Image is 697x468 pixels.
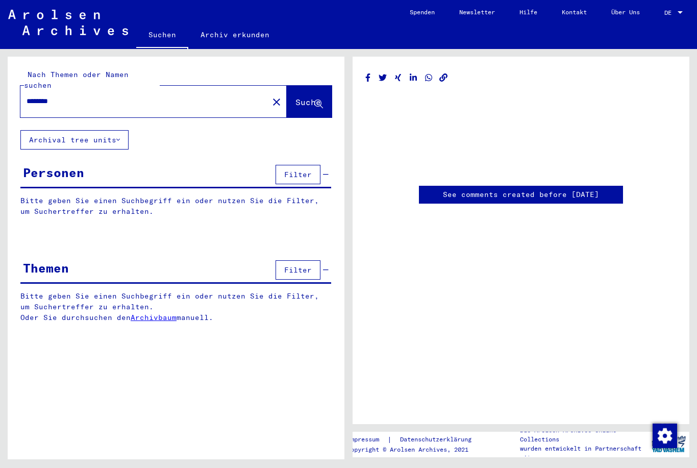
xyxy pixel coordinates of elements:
[20,195,331,217] p: Bitte geben Sie einen Suchbegriff ein oder nutzen Sie die Filter, um Suchertreffer zu erhalten.
[8,10,128,35] img: Arolsen_neg.svg
[24,70,129,90] mat-label: Nach Themen oder Namen suchen
[378,71,388,84] button: Share on Twitter
[276,165,320,184] button: Filter
[520,426,648,444] p: Die Arolsen Archives Online-Collections
[650,431,688,457] img: yv_logo.png
[287,86,332,117] button: Suche
[347,434,387,445] a: Impressum
[393,71,404,84] button: Share on Xing
[664,9,676,16] span: DE
[23,259,69,277] div: Themen
[136,22,188,49] a: Suchen
[408,71,419,84] button: Share on LinkedIn
[20,291,332,323] p: Bitte geben Sie einen Suchbegriff ein oder nutzen Sie die Filter, um Suchertreffer zu erhalten. O...
[295,97,321,107] span: Suche
[363,71,374,84] button: Share on Facebook
[270,96,283,108] mat-icon: close
[347,445,484,454] p: Copyright © Arolsen Archives, 2021
[424,71,434,84] button: Share on WhatsApp
[284,170,312,179] span: Filter
[131,313,177,322] a: Archivbaum
[347,434,484,445] div: |
[276,260,320,280] button: Filter
[23,163,84,182] div: Personen
[520,444,648,462] p: wurden entwickelt in Partnerschaft mit
[392,434,484,445] a: Datenschutzerklärung
[266,91,287,112] button: Clear
[443,189,599,200] a: See comments created before [DATE]
[284,265,312,275] span: Filter
[188,22,282,47] a: Archiv erkunden
[653,424,677,448] img: Zustimmung ändern
[438,71,449,84] button: Copy link
[20,130,129,150] button: Archival tree units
